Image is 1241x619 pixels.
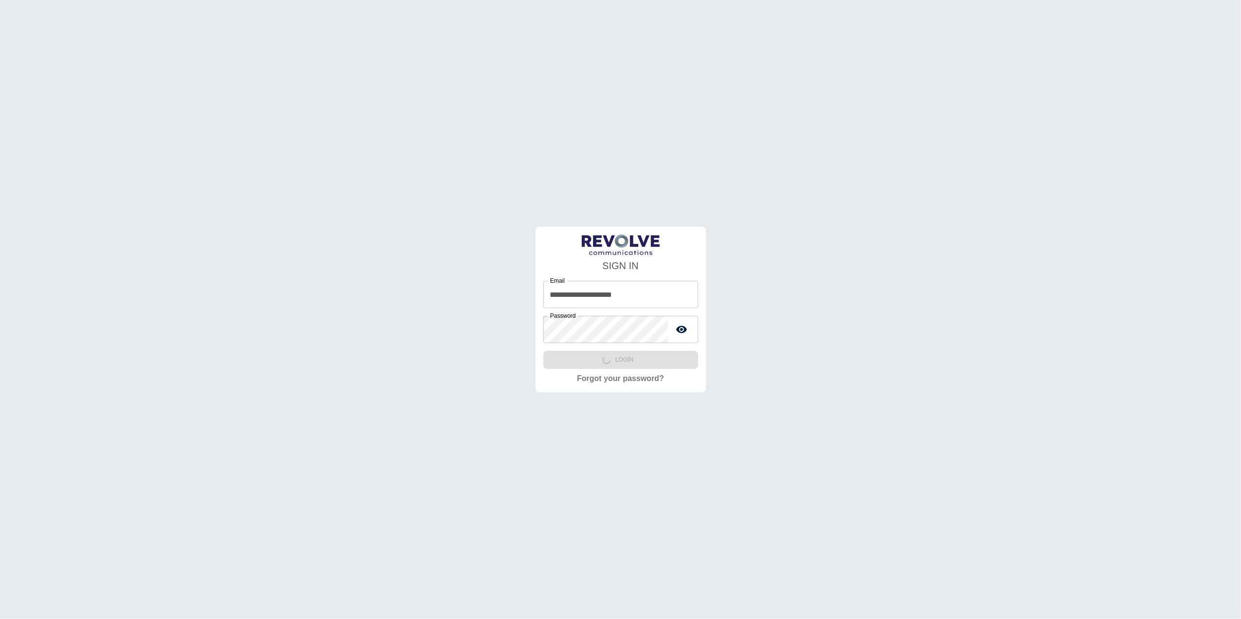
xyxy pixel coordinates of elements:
[550,276,565,285] label: Email
[577,373,664,384] a: Forgot your password?
[582,235,660,255] img: LogoText
[550,311,576,320] label: Password
[672,320,691,339] button: toggle password visibility
[543,258,698,273] h4: SIGN IN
